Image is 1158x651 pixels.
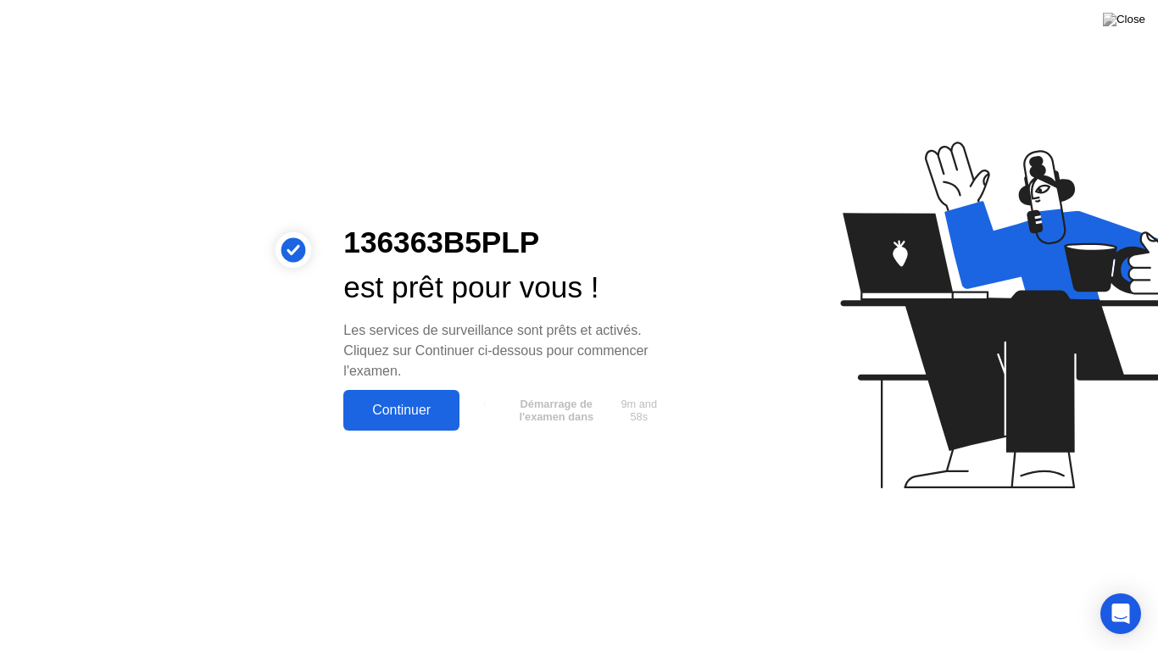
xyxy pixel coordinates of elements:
[617,398,661,423] span: 9m and 58s
[343,265,667,310] div: est prêt pour vous !
[1100,593,1141,634] div: Open Intercom Messenger
[343,220,667,265] div: 136363B5PLP
[343,390,459,431] button: Continuer
[1103,13,1145,26] img: Close
[343,320,667,381] div: Les services de surveillance sont prêts et activés. Cliquez sur Continuer ci-dessous pour commenc...
[348,403,454,418] div: Continuer
[468,394,667,426] button: Démarrage de l'examen dans9m and 58s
